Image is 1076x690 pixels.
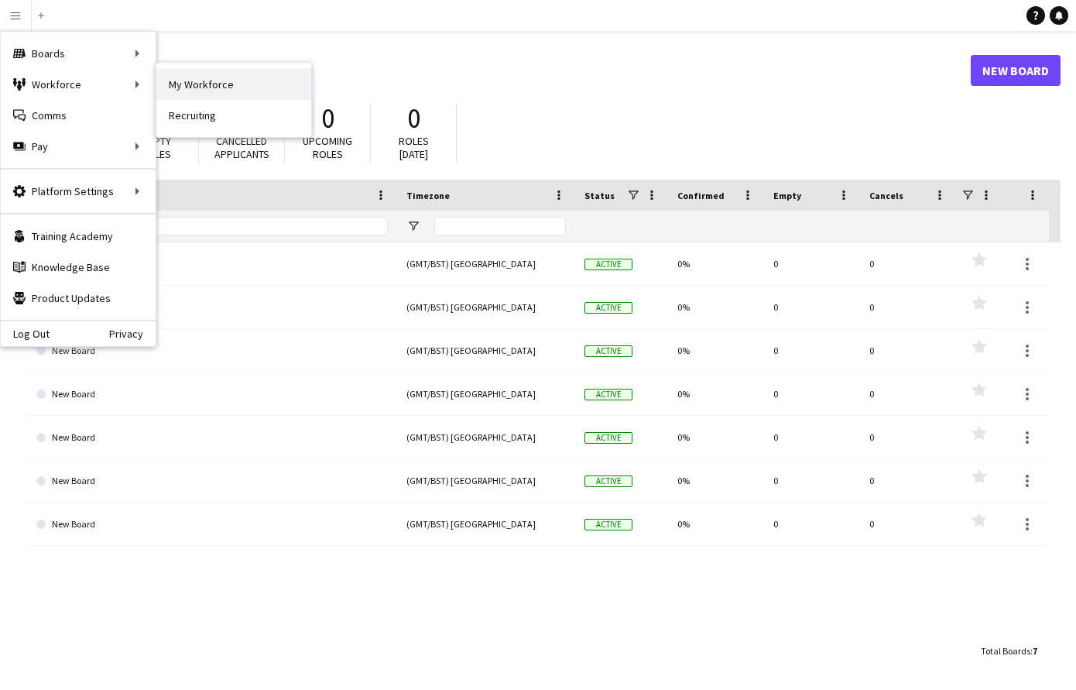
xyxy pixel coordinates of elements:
div: 0 [764,459,860,502]
h1: Boards [27,59,971,82]
a: Product Updates [1,283,156,314]
a: New Board [36,416,388,459]
button: Open Filter Menu [406,219,420,233]
div: Pay [1,131,156,162]
span: 7 [1033,645,1037,657]
a: New Board [36,329,388,372]
div: (GMT/BST) [GEOGRAPHIC_DATA] [397,416,575,458]
input: Timezone Filter Input [434,217,566,235]
div: 0% [668,459,764,502]
div: 0 [860,416,956,458]
span: Active [584,302,632,314]
a: New Board [971,55,1061,86]
span: Cancelled applicants [214,134,269,161]
div: 0 [860,372,956,415]
a: Comms [1,100,156,131]
div: (GMT/BST) [GEOGRAPHIC_DATA] [397,242,575,285]
span: Timezone [406,190,450,201]
div: 0 [764,416,860,458]
div: 0% [668,242,764,285]
a: New Board [36,503,388,546]
a: Knowledge Base [1,252,156,283]
div: 0 [764,286,860,328]
div: 0% [668,503,764,545]
div: 0 [860,242,956,285]
a: New Board [36,459,388,503]
div: 0 [860,503,956,545]
a: New Board [36,372,388,416]
a: Training Academy [1,221,156,252]
div: 0% [668,286,764,328]
span: Cancels [869,190,903,201]
div: 0% [668,372,764,415]
div: Boards [1,38,156,69]
a: client x [36,242,388,286]
span: Empty [773,190,801,201]
span: Upcoming roles [303,134,352,161]
span: 0 [321,101,334,136]
span: Total Boards [981,645,1030,657]
span: Active [584,475,632,487]
a: Privacy [109,328,156,340]
div: (GMT/BST) [GEOGRAPHIC_DATA] [397,372,575,415]
div: (GMT/BST) [GEOGRAPHIC_DATA] [397,459,575,502]
div: : [981,636,1037,666]
a: Log Out [1,328,50,340]
input: Board name Filter Input [64,217,388,235]
div: 0 [860,329,956,372]
div: (GMT/BST) [GEOGRAPHIC_DATA] [397,329,575,372]
div: Workforce [1,69,156,100]
span: Active [584,345,632,357]
div: 0% [668,416,764,458]
span: 0 [407,101,420,136]
span: Active [584,259,632,270]
a: New Board [36,286,388,329]
span: Roles [DATE] [399,134,429,161]
span: Active [584,432,632,444]
span: Status [584,190,615,201]
span: Active [584,519,632,530]
div: (GMT/BST) [GEOGRAPHIC_DATA] [397,503,575,545]
div: 0 [860,459,956,502]
span: Active [584,389,632,400]
a: Recruiting [156,100,311,131]
div: Platform Settings [1,176,156,207]
div: 0 [764,503,860,545]
div: 0% [668,329,764,372]
div: 0 [764,329,860,372]
span: Confirmed [677,190,725,201]
a: My Workforce [156,69,311,100]
div: 0 [764,242,860,285]
div: 0 [860,286,956,328]
div: 0 [764,372,860,415]
div: (GMT/BST) [GEOGRAPHIC_DATA] [397,286,575,328]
